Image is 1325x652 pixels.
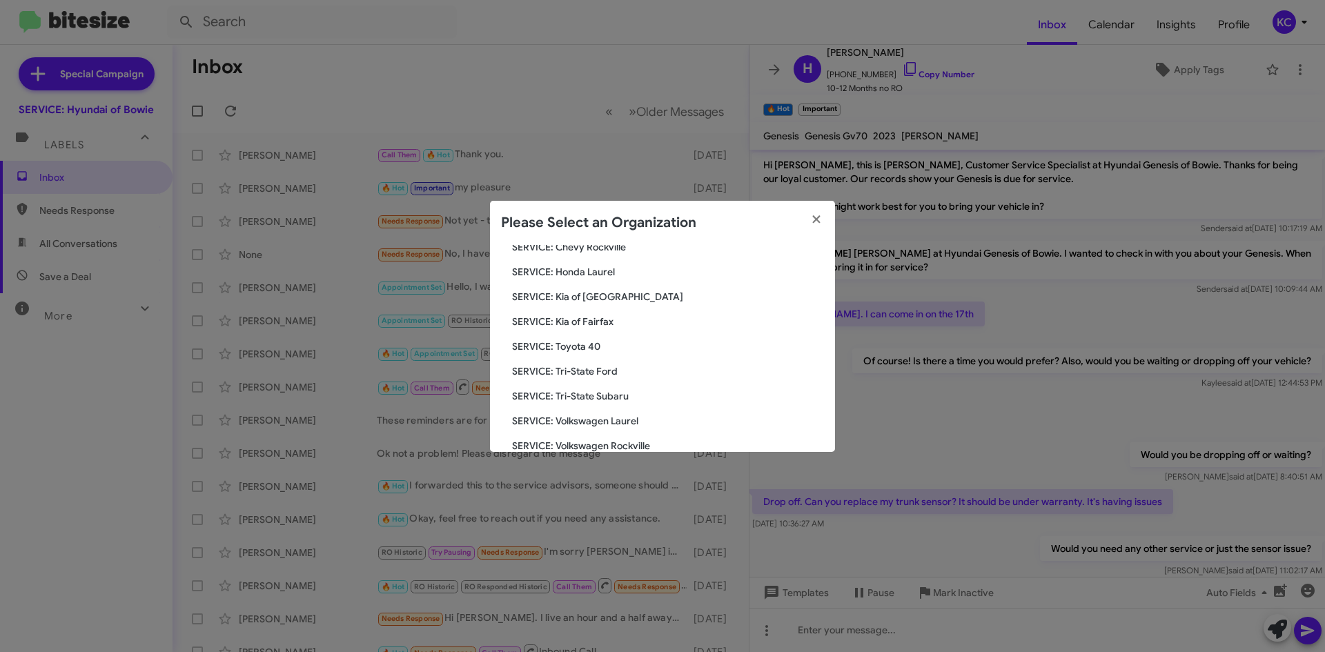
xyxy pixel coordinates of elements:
[512,240,824,254] span: SERVICE: Chevy Rockville
[512,339,824,353] span: SERVICE: Toyota 40
[512,414,824,428] span: SERVICE: Volkswagen Laurel
[512,439,824,453] span: SERVICE: Volkswagen Rockville
[512,364,824,378] span: SERVICE: Tri-State Ford
[512,315,824,328] span: SERVICE: Kia of Fairfax
[512,290,824,304] span: SERVICE: Kia of [GEOGRAPHIC_DATA]
[512,389,824,403] span: SERVICE: Tri-State Subaru
[512,265,824,279] span: SERVICE: Honda Laurel
[501,212,696,234] h2: Please Select an Organization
